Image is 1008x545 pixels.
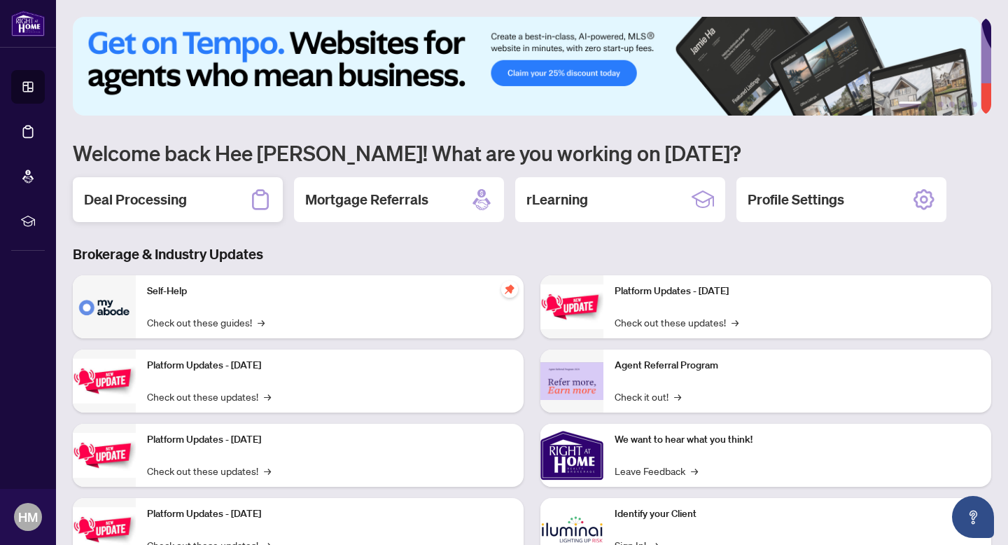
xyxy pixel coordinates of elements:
p: Platform Updates - [DATE] [615,284,980,299]
span: → [258,315,265,330]
button: 3 [938,102,944,107]
span: HM [18,507,38,527]
p: Self-Help [147,284,512,299]
button: Open asap [952,496,994,538]
img: We want to hear what you think! [540,424,603,487]
p: Agent Referral Program [615,358,980,373]
span: → [264,463,271,478]
a: Check out these updates!→ [147,463,271,478]
p: Identify your Client [615,506,980,522]
a: Check out these guides!→ [147,315,265,330]
a: Check out these updates!→ [615,315,738,330]
span: → [691,463,698,478]
p: Platform Updates - [DATE] [147,432,512,448]
button: 6 [972,102,977,107]
h3: Brokerage & Industry Updates [73,244,991,264]
h1: Welcome back Hee [PERSON_NAME]! What are you working on [DATE]? [73,139,991,166]
h2: Profile Settings [748,190,844,209]
a: Check it out!→ [615,389,681,404]
p: We want to hear what you think! [615,432,980,448]
span: → [731,315,738,330]
h2: Mortgage Referrals [305,190,428,209]
img: logo [11,11,45,36]
button: 4 [949,102,955,107]
p: Platform Updates - [DATE] [147,506,512,522]
img: Self-Help [73,275,136,338]
button: 2 [927,102,932,107]
button: 1 [899,102,921,107]
span: pushpin [501,281,518,298]
h2: rLearning [526,190,588,209]
span: → [264,389,271,404]
img: Platform Updates - September 16, 2025 [73,359,136,403]
span: → [674,389,681,404]
button: 5 [960,102,966,107]
img: Slide 0 [73,17,981,116]
a: Check out these updates!→ [147,389,271,404]
h2: Deal Processing [84,190,187,209]
a: Leave Feedback→ [615,463,698,478]
img: Platform Updates - July 21, 2025 [73,433,136,477]
img: Platform Updates - June 23, 2025 [540,284,603,329]
p: Platform Updates - [DATE] [147,358,512,373]
img: Agent Referral Program [540,362,603,401]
